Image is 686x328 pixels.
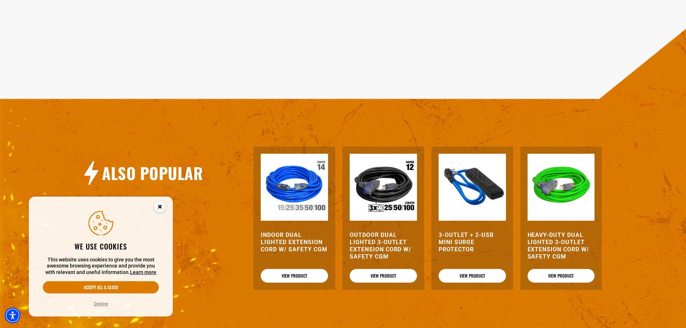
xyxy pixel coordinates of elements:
[130,269,156,275] a: This website uses cookies to give you the most awesome browsing experience and provide you with r...
[43,242,159,251] h2: We use cookies
[43,281,159,293] button: Accept all & close
[261,269,328,283] a: View Product
[439,269,506,283] a: View Product
[5,307,21,323] div: Accessibility Menu
[528,154,595,221] img: neon green
[261,232,328,253] a: Indoor Dual Lighted Extension Cord w/ Safety CGM
[43,257,159,276] p: This website uses cookies to give you the most awesome browsing experience and provide you with r...
[439,232,506,253] a: 3-Outlet + 2-USB Mini Surge Protector
[261,154,328,221] img: Indoor Dual Lighted Extension Cord w/ Safety CGM
[92,300,110,307] button: Decline
[528,269,595,283] a: View Product
[147,197,173,219] button: Close this option
[350,154,417,221] img: Outdoor Dual Lighted 3-Outlet Extension Cord w/ Safety CGM
[439,154,506,221] img: blue
[528,232,595,260] a: Heavy-Duty Dual Lighted 3-Outlet Extension Cord w/ Safety CGM
[29,197,173,317] aside: Cookie Consent
[350,269,417,283] a: View Product
[350,232,417,260] a: Outdoor Dual Lighted 3-Outlet Extension Cord w/ Safety CGM
[102,163,203,183] h2: Also Popular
